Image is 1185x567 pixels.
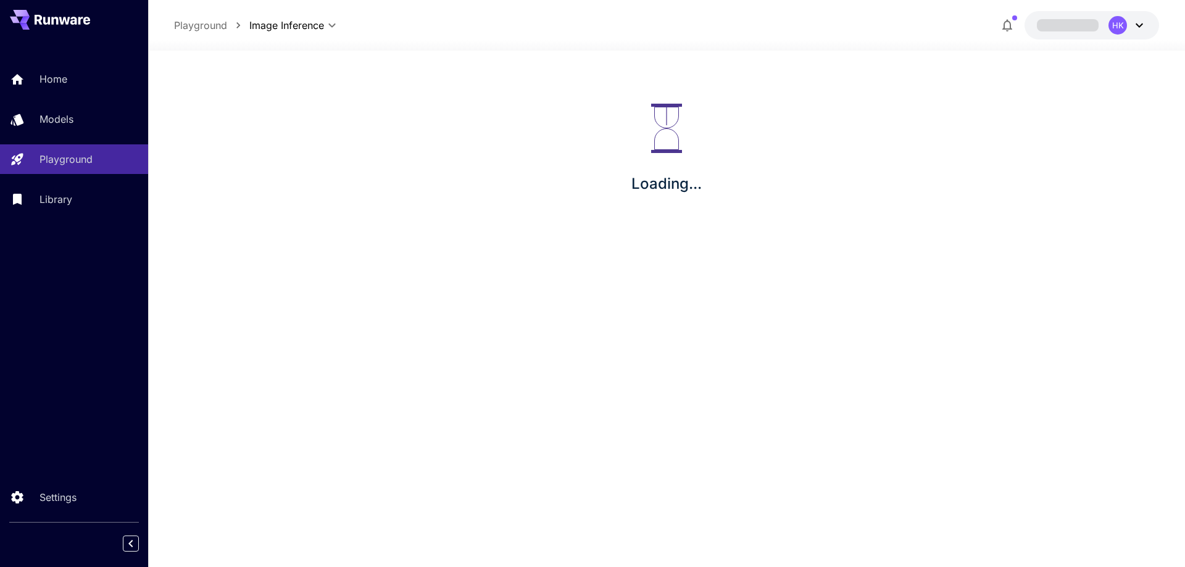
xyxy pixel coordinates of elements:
p: Loading... [631,173,702,195]
p: Settings [39,490,77,505]
a: Playground [174,18,227,33]
span: Image Inference [249,18,324,33]
p: Models [39,112,73,126]
nav: breadcrumb [174,18,249,33]
p: Playground [39,152,93,167]
div: Collapse sidebar [132,532,148,555]
p: Home [39,72,67,86]
button: Collapse sidebar [123,536,139,552]
button: HK [1025,11,1159,39]
p: Library [39,192,72,207]
div: HK [1108,16,1127,35]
